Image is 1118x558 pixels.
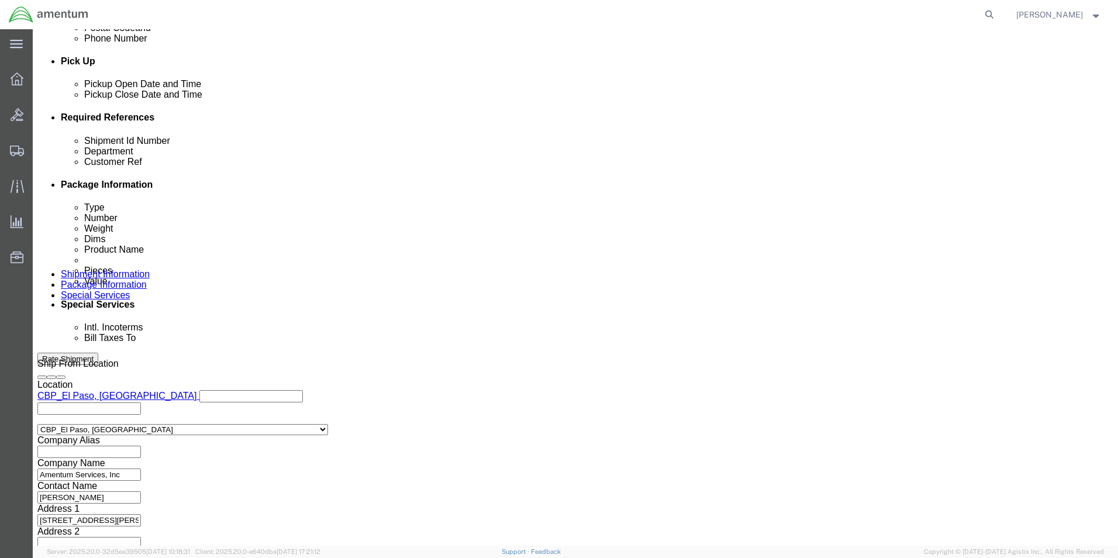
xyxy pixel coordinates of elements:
img: logo [8,6,89,23]
span: Copyright © [DATE]-[DATE] Agistix Inc., All Rights Reserved [924,547,1104,557]
span: [DATE] 17:21:12 [277,548,320,555]
a: Support [502,548,531,555]
span: Juan Trevino [1016,8,1083,21]
iframe: FS Legacy Container [33,29,1118,546]
a: Feedback [531,548,561,555]
span: Client: 2025.20.0-e640dba [195,548,320,555]
button: [PERSON_NAME] [1016,8,1102,22]
span: [DATE] 10:18:31 [146,548,190,555]
span: Server: 2025.20.0-32d5ea39505 [47,548,190,555]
